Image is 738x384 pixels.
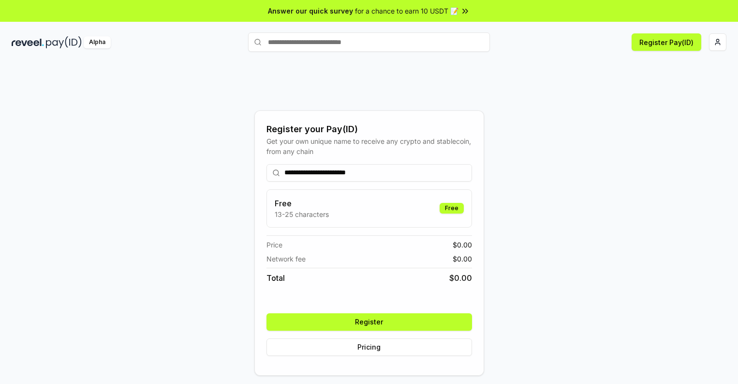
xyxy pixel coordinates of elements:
[266,136,472,156] div: Get your own unique name to receive any crypto and stablecoin, from any chain
[266,272,285,284] span: Total
[84,36,111,48] div: Alpha
[266,240,282,250] span: Price
[268,6,353,16] span: Answer our quick survey
[440,203,464,214] div: Free
[266,123,472,136] div: Register your Pay(ID)
[275,209,329,219] p: 13-25 characters
[266,254,306,264] span: Network fee
[453,240,472,250] span: $ 0.00
[632,33,701,51] button: Register Pay(ID)
[449,272,472,284] span: $ 0.00
[453,254,472,264] span: $ 0.00
[266,338,472,356] button: Pricing
[266,313,472,331] button: Register
[275,198,329,209] h3: Free
[12,36,44,48] img: reveel_dark
[355,6,458,16] span: for a chance to earn 10 USDT 📝
[46,36,82,48] img: pay_id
